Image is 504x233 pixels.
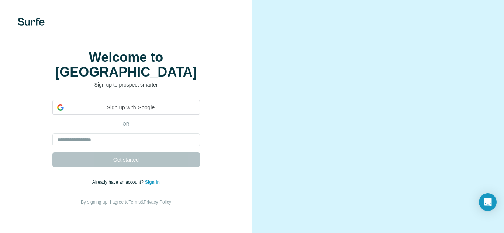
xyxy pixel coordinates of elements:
p: Sign up to prospect smarter [52,81,200,88]
p: or [114,121,138,127]
div: Open Intercom Messenger [479,193,497,211]
div: Sign up with Google [52,100,200,115]
img: Surfe's logo [18,18,45,26]
span: Already have an account? [92,180,145,185]
a: Privacy Policy [144,200,171,205]
span: By signing up, I agree to & [81,200,171,205]
span: Sign up with Google [67,104,195,112]
a: Terms [129,200,141,205]
h1: Welcome to [GEOGRAPHIC_DATA] [52,50,200,80]
a: Sign in [145,180,160,185]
